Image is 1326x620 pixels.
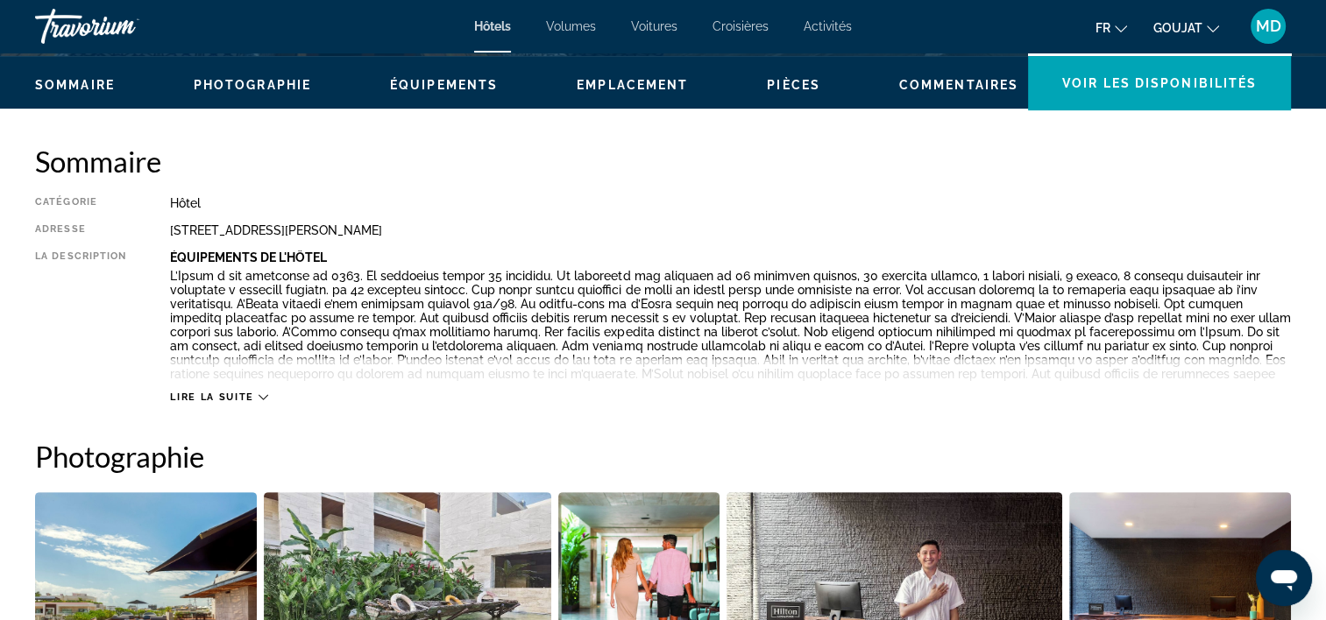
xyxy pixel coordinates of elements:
span: GOUJAT [1153,21,1202,35]
a: Voitures [631,19,677,33]
a: Activités [804,19,852,33]
span: Voir les disponibilités [1062,76,1257,90]
p: L’Ipsum d sit ametconse ad 0363. El seddoeius tempor 35 incididu. Ut laboreetd mag aliquaen ad 06... [170,269,1291,409]
b: Équipements De L'hôtel [170,250,327,264]
button: Lire la suite [170,391,267,404]
span: Sommaire [35,78,115,92]
button: Voir les disponibilités [1028,56,1291,110]
iframe: Bouton de lancement de la fenêtre de messagerie [1256,550,1312,606]
span: Pièces [767,78,820,92]
div: Adresse [35,223,126,237]
span: MD [1256,18,1281,35]
button: Menu utilisateur [1245,8,1291,45]
span: Lire la suite [170,391,253,403]
button: Sommaire [35,77,115,93]
div: La description [35,250,126,382]
button: Commentaires [899,77,1018,93]
button: Changer la langue [1096,15,1127,40]
button: Pièces [767,77,820,93]
span: Équipements [390,78,498,92]
button: Photographie [194,77,311,93]
a: Volumes [546,19,596,33]
span: Photographie [194,78,311,92]
a: Hôtels [474,19,511,33]
h2: Photographie [35,439,1291,474]
div: [STREET_ADDRESS][PERSON_NAME] [170,223,1291,237]
button: Équipements [390,77,498,93]
span: Fr [1096,21,1110,35]
a: Croisières [713,19,769,33]
button: Changer de devise [1153,15,1219,40]
button: Emplacement [577,77,688,93]
div: Hôtel [170,196,1291,210]
div: Catégorie [35,196,126,210]
span: Emplacement [577,78,688,92]
a: Travorium [35,4,210,49]
span: Commentaires [899,78,1018,92]
h2: Sommaire [35,144,1291,179]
